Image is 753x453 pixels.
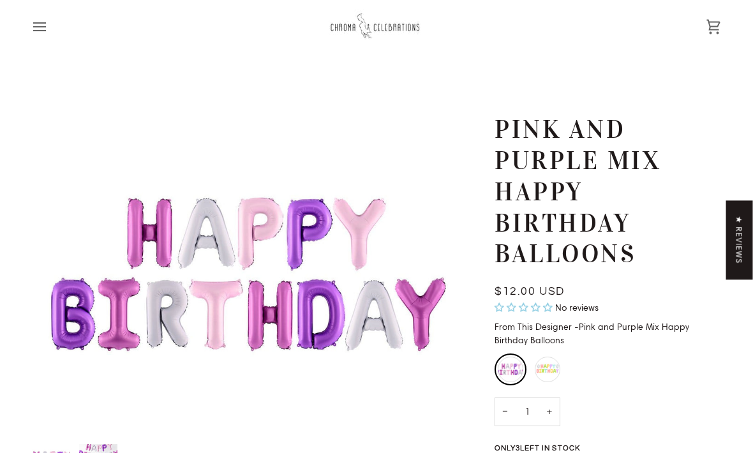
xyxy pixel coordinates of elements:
button: Decrease quantity [495,397,515,426]
input: Quantity [495,397,560,426]
span: Pink and Purple Mix Happy Birthday Balloons [495,321,689,346]
li: Pink and Purple Mix Happy Birthday Balloons [495,353,526,385]
h1: Pink and Purple Mix Happy Birthday Balloons [495,114,712,270]
span: From This Designer [495,321,572,332]
span: No reviews [555,302,599,313]
img: Chroma Celebrations [329,10,424,43]
span: Only left in stock [495,445,586,452]
span: 3 [516,445,520,452]
span: - [574,321,579,332]
li: Rainbow Happy Birthday Balloons [532,353,563,385]
span: 0.00 stars [495,302,555,313]
button: Increase quantity [539,397,560,426]
div: Click to open Judge.me floating reviews tab [726,200,753,279]
img: Pink and Purple Mix Happy Birthday Balloons [32,114,463,437]
span: $12.00 USD [495,286,565,297]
